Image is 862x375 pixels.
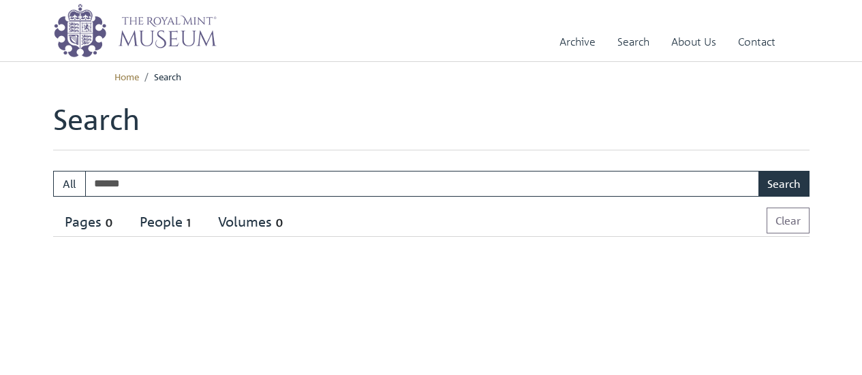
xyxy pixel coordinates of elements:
input: Enter one or more search terms... [85,171,760,197]
button: Clear [767,208,810,233]
img: logo_wide.png [53,3,217,58]
a: Contact [738,22,775,61]
span: 0 [102,215,117,231]
a: Home [114,70,139,82]
button: Search [758,171,810,197]
div: Pages [65,214,117,231]
div: People [140,214,195,231]
div: Volumes [218,214,287,231]
a: About Us [671,22,716,61]
button: All [53,171,86,197]
a: Archive [559,22,596,61]
a: Search [617,22,649,61]
span: 1 [183,215,195,231]
span: 0 [272,215,287,231]
span: Search [154,70,181,82]
h1: Search [53,102,810,150]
